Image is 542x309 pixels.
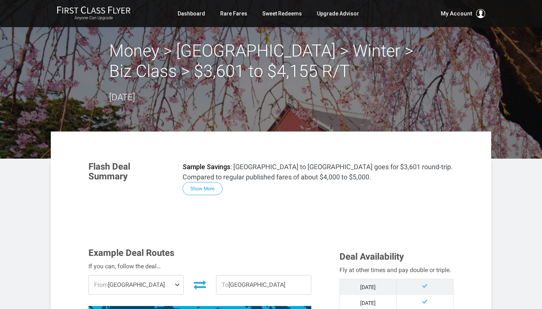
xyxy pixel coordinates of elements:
button: Show More [183,182,222,195]
span: Example Deal Routes [88,248,174,258]
a: Dashboard [178,7,205,20]
span: [GEOGRAPHIC_DATA] [89,275,183,294]
button: Invert Route Direction [189,276,210,293]
span: My Account [441,9,472,18]
h3: Flash Deal Summary [88,162,171,182]
span: From [94,281,108,288]
small: Anyone Can Upgrade [57,15,131,21]
div: If you can, follow the deal… [88,262,311,271]
button: My Account [441,9,485,18]
time: [DATE] [109,92,135,102]
a: Sweet Redeems [262,7,302,20]
iframe: Opens a widget where you can find more information [478,286,534,305]
h2: Money > [GEOGRAPHIC_DATA] > Winter > Biz Class > $3,601 to $4,155 R/T [109,41,433,81]
img: First Class Flyer [57,6,131,14]
span: To [222,281,228,288]
strong: Sample Savings [183,163,230,171]
span: [GEOGRAPHIC_DATA] [216,275,311,294]
span: Deal Availability [340,251,404,262]
a: Upgrade Advisor [317,7,359,20]
div: Fly at other times and pay double or triple. [340,265,454,275]
a: First Class FlyerAnyone Can Upgrade [57,6,131,21]
p: : [GEOGRAPHIC_DATA] to [GEOGRAPHIC_DATA] goes for $3,601 round-trip. Compared to regular publishe... [183,162,454,182]
td: [DATE] [340,279,396,295]
a: Rare Fares [220,7,247,20]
